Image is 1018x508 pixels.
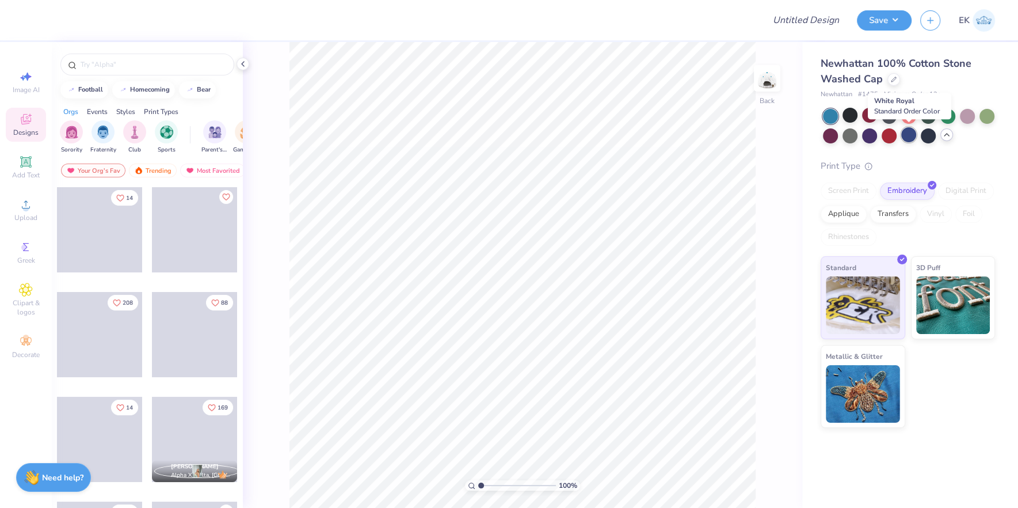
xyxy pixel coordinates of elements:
[60,120,83,154] button: filter button
[826,350,883,362] span: Metallic & Glitter
[61,164,125,177] div: Your Org's Fav
[134,166,143,175] img: trending.gif
[119,86,128,93] img: trend_line.gif
[61,146,82,154] span: Sorority
[90,120,116,154] button: filter button
[201,120,228,154] div: filter for Parent's Weekend
[916,276,990,334] img: 3D Puff
[185,166,195,175] img: most_fav.gif
[144,107,178,117] div: Print Types
[920,206,952,223] div: Vinyl
[959,14,970,27] span: EK
[90,146,116,154] span: Fraternity
[12,350,40,359] span: Decorate
[764,9,848,32] input: Untitled Design
[870,206,916,223] div: Transfers
[756,67,779,90] img: Back
[218,405,228,411] span: 169
[559,480,577,491] span: 100 %
[126,405,133,411] span: 14
[821,90,852,100] span: Newhattan
[826,261,856,274] span: Standard
[955,206,982,223] div: Foil
[170,471,232,480] span: Alpha Xi Delta, [GEOGRAPHIC_DATA][US_STATE]
[13,128,39,137] span: Designs
[123,120,146,154] div: filter for Club
[826,276,900,334] img: Standard
[959,9,995,32] a: EK
[180,164,245,177] div: Most Favorited
[179,81,216,98] button: bear
[87,107,108,117] div: Events
[66,166,75,175] img: most_fav.gif
[821,160,995,173] div: Print Type
[201,120,228,154] button: filter button
[128,146,141,154] span: Club
[821,56,971,86] span: Newhattan 100% Cotton Stone Washed Cap
[123,300,133,306] span: 208
[78,86,103,93] div: football
[821,229,876,246] div: Rhinestones
[206,295,233,310] button: Like
[112,81,175,98] button: homecoming
[111,190,138,206] button: Like
[6,298,46,317] span: Clipart & logos
[170,462,218,471] span: [PERSON_NAME]
[233,120,260,154] button: filter button
[208,126,222,139] img: Parent's Weekend Image
[201,146,228,154] span: Parent's Weekend
[130,86,170,93] div: homecoming
[203,400,233,415] button: Like
[155,120,178,154] button: filter button
[821,183,876,200] div: Screen Print
[67,86,76,93] img: trend_line.gif
[128,126,141,139] img: Club Image
[160,126,173,139] img: Sports Image
[858,90,878,100] span: # 1475
[821,206,867,223] div: Applique
[108,295,138,310] button: Like
[233,146,260,154] span: Game Day
[185,86,195,93] img: trend_line.gif
[14,213,37,222] span: Upload
[42,472,83,483] strong: Need help?
[221,300,228,306] span: 88
[197,86,211,93] div: bear
[116,107,135,117] div: Styles
[123,120,146,154] button: filter button
[826,365,900,423] img: Metallic & Glitter
[12,170,40,180] span: Add Text
[233,120,260,154] div: filter for Game Day
[60,81,108,98] button: football
[916,261,940,274] span: 3D Puff
[129,164,177,177] div: Trending
[126,195,133,201] span: 14
[874,107,940,116] span: Standard Order Color
[90,120,116,154] div: filter for Fraternity
[97,126,109,139] img: Fraternity Image
[219,190,233,204] button: Like
[63,107,78,117] div: Orgs
[880,183,935,200] div: Embroidery
[17,256,35,265] span: Greek
[760,96,775,106] div: Back
[13,85,40,94] span: Image AI
[240,126,253,139] img: Game Day Image
[155,120,178,154] div: filter for Sports
[973,9,995,32] img: Emily Klevan
[65,126,78,139] img: Sorority Image
[111,400,138,415] button: Like
[868,93,951,119] div: White Royal
[938,183,994,200] div: Digital Print
[60,120,83,154] div: filter for Sorority
[857,10,912,31] button: Save
[79,59,227,70] input: Try "Alpha"
[158,146,176,154] span: Sports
